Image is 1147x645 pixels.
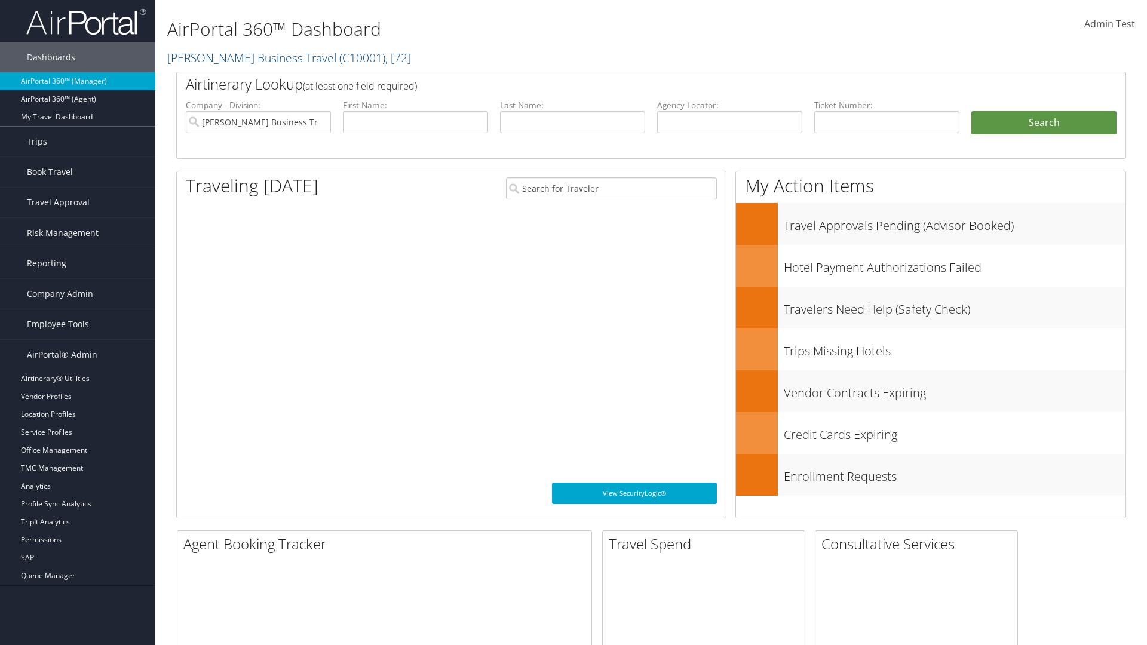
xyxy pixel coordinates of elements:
[736,412,1125,454] a: Credit Cards Expiring
[27,309,89,339] span: Employee Tools
[339,50,385,66] span: ( C10001 )
[186,173,318,198] h1: Traveling [DATE]
[186,74,1038,94] h2: Airtinerary Lookup
[736,454,1125,496] a: Enrollment Requests
[186,99,331,111] label: Company - Division:
[27,127,47,156] span: Trips
[736,203,1125,245] a: Travel Approvals Pending (Advisor Booked)
[784,420,1125,443] h3: Credit Cards Expiring
[27,340,97,370] span: AirPortal® Admin
[303,79,417,93] span: (at least one field required)
[814,99,959,111] label: Ticket Number:
[167,50,411,66] a: [PERSON_NAME] Business Travel
[971,111,1117,135] button: Search
[736,328,1125,370] a: Trips Missing Hotels
[27,279,93,309] span: Company Admin
[821,534,1017,554] h2: Consultative Services
[27,157,73,187] span: Book Travel
[27,218,99,248] span: Risk Management
[26,8,146,36] img: airportal-logo.png
[167,17,812,42] h1: AirPortal 360™ Dashboard
[784,211,1125,234] h3: Travel Approvals Pending (Advisor Booked)
[736,245,1125,287] a: Hotel Payment Authorizations Failed
[343,99,488,111] label: First Name:
[609,534,805,554] h2: Travel Spend
[385,50,411,66] span: , [ 72 ]
[784,462,1125,485] h3: Enrollment Requests
[27,42,75,72] span: Dashboards
[1084,6,1135,43] a: Admin Test
[552,483,717,504] a: View SecurityLogic®
[506,177,717,199] input: Search for Traveler
[784,295,1125,318] h3: Travelers Need Help (Safety Check)
[500,99,645,111] label: Last Name:
[784,337,1125,360] h3: Trips Missing Hotels
[657,99,802,111] label: Agency Locator:
[736,370,1125,412] a: Vendor Contracts Expiring
[736,287,1125,328] a: Travelers Need Help (Safety Check)
[1084,17,1135,30] span: Admin Test
[183,534,591,554] h2: Agent Booking Tracker
[784,253,1125,276] h3: Hotel Payment Authorizations Failed
[27,248,66,278] span: Reporting
[736,173,1125,198] h1: My Action Items
[27,188,90,217] span: Travel Approval
[784,379,1125,401] h3: Vendor Contracts Expiring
